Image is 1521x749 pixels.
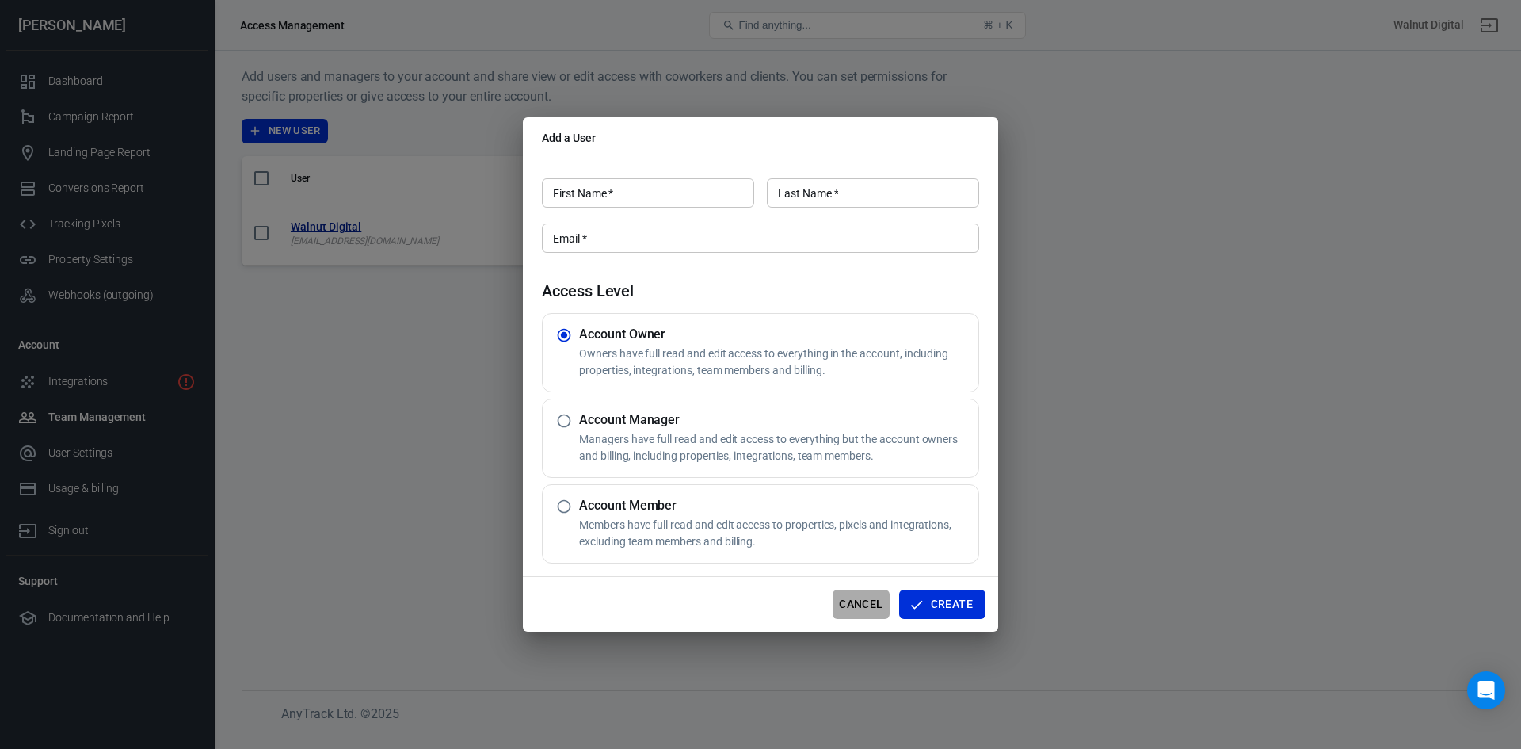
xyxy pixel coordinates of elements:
[579,412,972,428] h5: Account Manager
[899,590,985,619] button: Create
[542,224,979,253] input: john.doe@work.com
[579,498,972,514] h5: Account Member
[833,590,889,619] button: Cancel
[579,431,972,464] p: Managers have full read and edit access to everything but the account owners and billing, includi...
[542,178,754,208] input: John
[1467,671,1505,709] div: Open Intercom Messenger
[579,346,972,379] p: Owners have full read and edit access to everything in the account, including properties, integra...
[767,178,979,208] input: Doe
[579,517,972,550] p: Members have full read and edit access to properties, pixels and integrations, excluding team mem...
[542,281,979,300] h4: Access Level
[579,327,972,342] h5: Account Owner
[523,117,998,159] h2: Add a User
